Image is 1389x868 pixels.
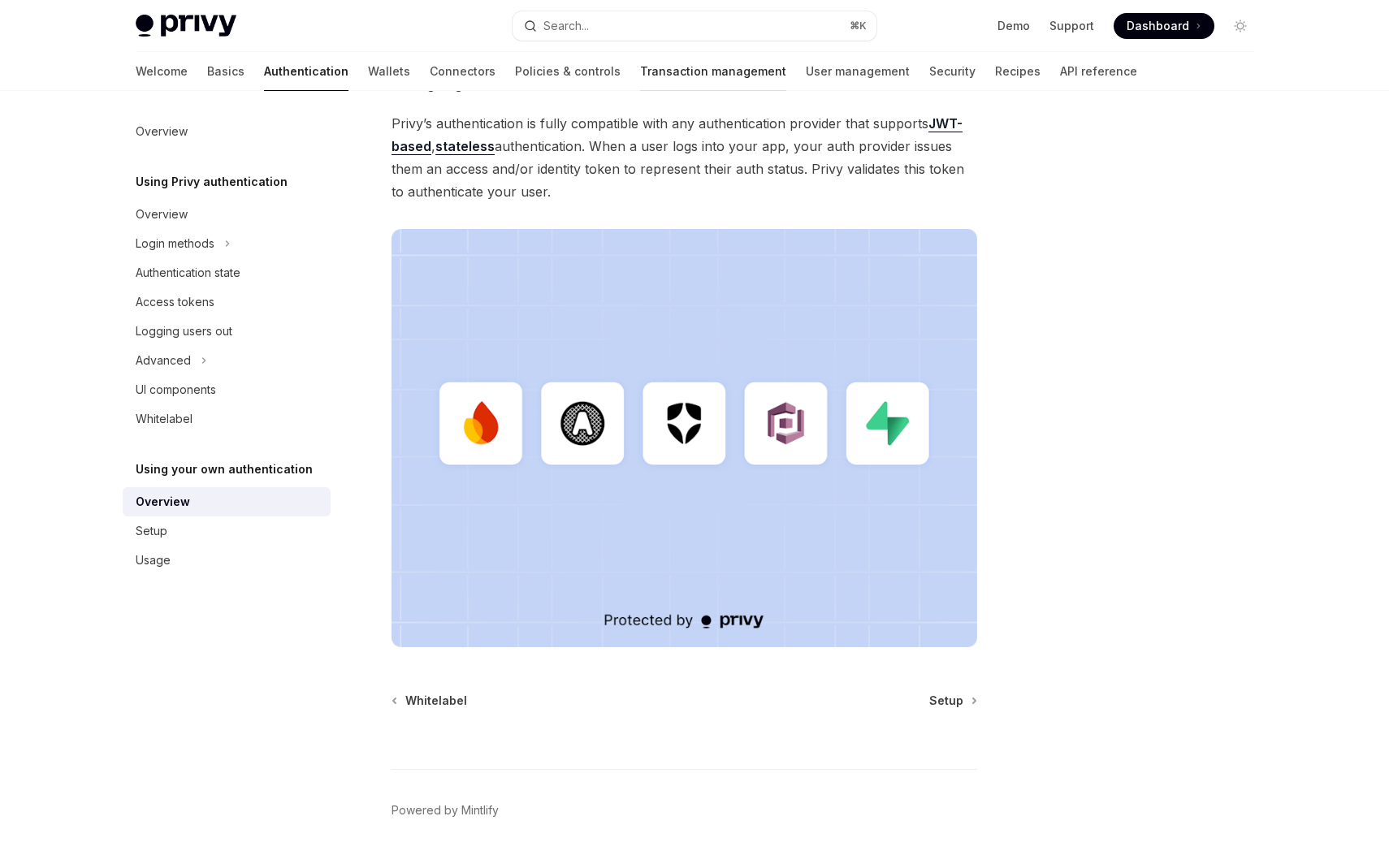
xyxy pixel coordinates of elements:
div: Logging users out [136,322,232,341]
div: Access tokens [136,292,214,312]
a: Usage [123,546,331,575]
img: JWT-based auth splash [392,229,977,647]
div: Setup [136,521,167,541]
a: Setup [929,693,976,709]
div: Whitelabel [136,409,193,429]
a: Logging users out [123,317,331,346]
div: Advanced [136,351,191,370]
span: Privy’s authentication is fully compatible with any authentication provider that supports , authe... [392,112,977,203]
a: Demo [997,18,1030,34]
a: Connectors [430,52,495,91]
a: Basics [207,52,244,91]
a: Welcome [136,52,188,91]
div: Search... [543,16,589,36]
h5: Using Privy authentication [136,172,288,192]
a: Policies & controls [515,52,621,91]
div: Authentication state [136,263,240,283]
span: Whitelabel [405,693,467,709]
button: Login methods [123,229,331,258]
span: ⌘ K [850,19,867,32]
a: Authentication state [123,258,331,287]
div: Usage [136,551,171,570]
a: Access tokens [123,287,331,317]
a: Whitelabel [393,693,467,709]
a: Wallets [368,52,410,91]
a: stateless [435,138,495,155]
a: Powered by Mintlify [392,802,499,818]
button: Toggle dark mode [1227,13,1253,39]
button: Search...⌘K [513,11,876,41]
a: Transaction management [640,52,786,91]
div: Login methods [136,234,214,253]
a: Setup [123,516,331,546]
h5: Using your own authentication [136,460,313,479]
a: Authentication [264,52,348,91]
span: Dashboard [1127,18,1189,34]
button: Advanced [123,346,331,375]
a: Support [1049,18,1094,34]
a: Recipes [995,52,1041,91]
a: UI components [123,375,331,404]
a: API reference [1060,52,1137,91]
a: Overview [123,487,331,516]
a: Overview [123,200,331,229]
a: Whitelabel [123,404,331,434]
a: Security [929,52,976,91]
a: User management [806,52,910,91]
a: Overview [123,117,331,146]
div: Overview [136,492,190,512]
div: Overview [136,122,188,141]
div: UI components [136,380,216,399]
a: Dashboard [1114,13,1214,39]
div: Overview [136,205,188,224]
span: Setup [929,693,963,709]
img: light logo [136,15,236,37]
